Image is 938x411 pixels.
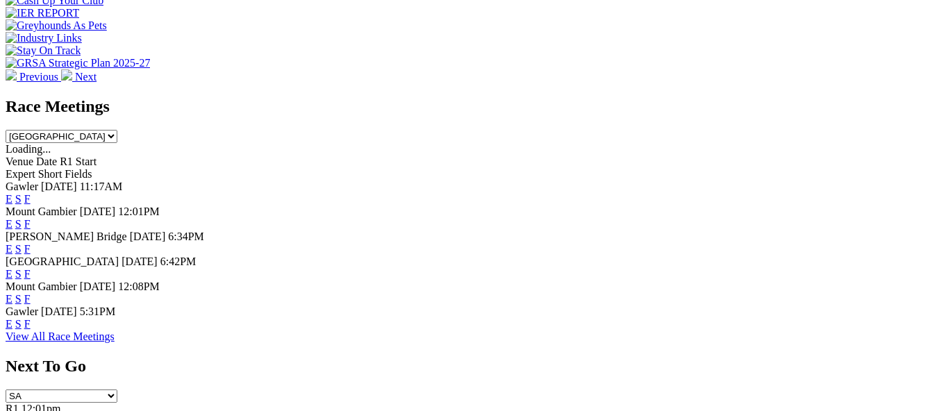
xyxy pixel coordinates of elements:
[15,193,22,205] a: S
[6,143,51,155] span: Loading...
[38,168,62,180] span: Short
[15,268,22,280] a: S
[41,305,77,317] span: [DATE]
[60,156,97,167] span: R1 Start
[24,293,31,305] a: F
[6,19,107,32] img: Greyhounds As Pets
[118,280,160,292] span: 12:08PM
[160,255,196,267] span: 6:42PM
[6,218,12,230] a: E
[80,280,116,292] span: [DATE]
[6,57,150,69] img: GRSA Strategic Plan 2025-27
[15,243,22,255] a: S
[6,330,115,342] a: View All Race Meetings
[130,230,166,242] span: [DATE]
[15,218,22,230] a: S
[6,268,12,280] a: E
[6,193,12,205] a: E
[6,69,17,81] img: chevron-left-pager-white.svg
[118,205,160,217] span: 12:01PM
[6,156,33,167] span: Venue
[75,71,97,83] span: Next
[61,71,97,83] a: Next
[36,156,57,167] span: Date
[168,230,204,242] span: 6:34PM
[6,168,35,180] span: Expert
[15,293,22,305] a: S
[122,255,158,267] span: [DATE]
[6,293,12,305] a: E
[24,218,31,230] a: F
[80,205,116,217] span: [DATE]
[6,32,82,44] img: Industry Links
[24,268,31,280] a: F
[6,230,127,242] span: [PERSON_NAME] Bridge
[24,318,31,330] a: F
[24,243,31,255] a: F
[6,243,12,255] a: E
[24,193,31,205] a: F
[65,168,92,180] span: Fields
[6,305,38,317] span: Gawler
[6,71,61,83] a: Previous
[80,181,123,192] span: 11:17AM
[6,357,932,376] h2: Next To Go
[6,280,77,292] span: Mount Gambier
[80,305,116,317] span: 5:31PM
[15,318,22,330] a: S
[6,181,38,192] span: Gawler
[19,71,58,83] span: Previous
[6,7,79,19] img: IER REPORT
[6,44,81,57] img: Stay On Track
[6,318,12,330] a: E
[6,255,119,267] span: [GEOGRAPHIC_DATA]
[6,97,932,116] h2: Race Meetings
[41,181,77,192] span: [DATE]
[6,205,77,217] span: Mount Gambier
[61,69,72,81] img: chevron-right-pager-white.svg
